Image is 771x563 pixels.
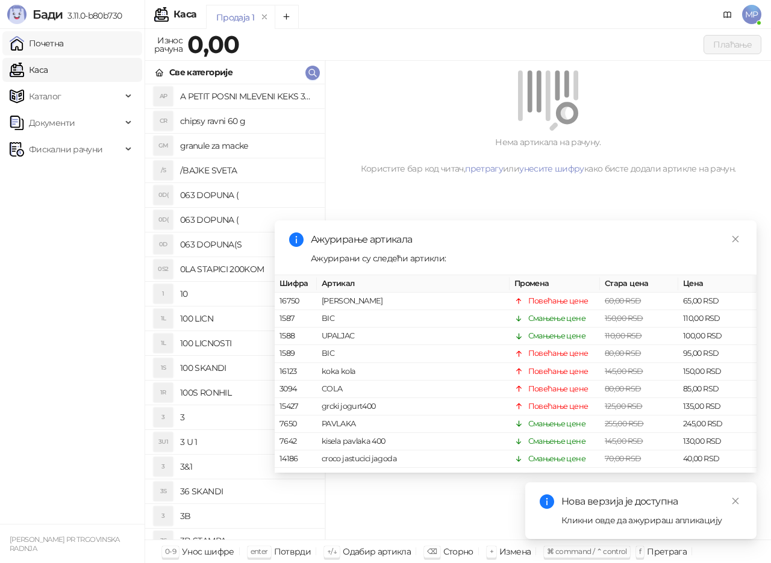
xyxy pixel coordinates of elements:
span: 3.11.0-b80b730 [63,10,122,21]
td: COLA [317,381,510,398]
td: 110,00 RSD [678,310,757,328]
th: Артикал [317,275,510,293]
div: Смањење цене [528,313,585,325]
div: Унос шифре [182,544,234,559]
div: Ажурирање артикала [311,232,742,247]
td: 85,00 RSD [678,381,757,398]
div: 1S [154,358,173,378]
h4: 3 [180,408,315,427]
div: 0S2 [154,260,173,279]
span: close [731,235,740,243]
div: /S [154,161,173,180]
h4: 3 U 1 [180,432,315,452]
span: 70,00 RSD [605,454,641,463]
button: remove [257,12,272,22]
td: 130,00 RSD [678,433,757,450]
th: Цена [678,275,757,293]
span: MP [742,5,761,24]
td: PAVLAKA [317,415,510,433]
span: Документи [29,111,75,135]
img: Logo [7,5,27,24]
div: Смањење цене [528,418,585,430]
span: f [639,547,641,556]
div: 3S [154,531,173,550]
span: enter [251,547,268,556]
span: 150,00 RSD [605,314,643,323]
span: Бади [33,7,63,22]
h4: 0LA STAPICI 200KOM [180,260,315,279]
span: 80,00 RSD [605,384,641,393]
td: 1589 [275,345,317,362]
div: grid [145,84,325,540]
div: Одабир артикла [343,544,411,559]
td: 15427 [275,398,317,415]
div: 3U1 [154,432,173,452]
span: info-circle [540,494,554,509]
td: 14186 [275,450,317,468]
span: info-circle [289,232,304,247]
h4: 3&1 [180,457,315,476]
h4: 063 DOPUNA(S [180,235,315,254]
div: GM [154,136,173,155]
div: Повећање цене [528,400,588,412]
div: Нема артикала на рачуну. Користите бар код читач, или како бисте додали артикле на рачун. [340,135,757,175]
div: Потврди [274,544,311,559]
div: 3S [154,482,173,501]
td: 1587 [275,310,317,328]
h4: 100 LICNOSTI [180,334,315,353]
h4: 100 SKANDI [180,358,315,378]
h4: 100S RONHIL [180,383,315,402]
a: Почетна [10,31,64,55]
strong: 0,00 [187,30,239,59]
a: Каса [10,58,48,82]
button: Плаћање [704,35,761,54]
span: 260,00 RSD [605,471,645,481]
td: 65,00 RSD [678,293,757,310]
div: 1 [154,284,173,303]
span: ↑/↓ [327,547,337,556]
h4: A PETIT POSNI MLEVENI KEKS 300G [180,87,315,106]
td: 26 [275,468,317,485]
div: Нова верзија је доступна [561,494,742,509]
td: croco jastucici jagoda [317,450,510,468]
div: 0D( [154,185,173,205]
span: 125,00 RSD [605,402,643,411]
h4: granule za macke [180,136,315,155]
div: Смањење цене [528,330,585,342]
h4: 063 DOPUNA ( [180,210,315,229]
div: Смањење цене [528,470,585,482]
div: Претрага [647,544,687,559]
div: Смањење цене [528,453,585,465]
div: Повећање цене [528,347,588,359]
th: Промена [510,275,600,293]
span: 145,00 RSD [605,367,643,376]
div: Сторно [443,544,473,559]
td: 1588 [275,328,317,345]
td: 3094 [275,381,317,398]
span: Фискални рачуни [29,137,102,161]
span: 80,00 RSD [605,349,641,358]
h4: 36 SKANDI [180,482,315,501]
td: 190,00 RSD [678,468,757,485]
td: grcki jogurt400 [317,398,510,415]
td: SILJA [317,468,510,485]
td: 95,00 RSD [678,345,757,362]
div: Измена [499,544,531,559]
h4: 10 [180,284,315,303]
div: Све категорије [169,66,233,79]
div: Ажурирани су следећи артикли: [311,252,742,265]
h4: /BAJKE SVETA [180,161,315,180]
a: Close [729,494,742,508]
span: 255,00 RSD [605,419,644,428]
span: 0-9 [165,547,176,556]
td: BIC [317,310,510,328]
a: унесите шифру [519,163,584,174]
small: [PERSON_NAME] PR TRGOVINSKA RADNJA [10,535,120,553]
h4: 3B STAMPA [180,531,315,550]
th: Стара цена [600,275,678,293]
div: Смањење цене [528,435,585,447]
td: koka kola [317,363,510,381]
span: close [731,497,740,505]
th: Шифра [275,275,317,293]
div: Повећање цене [528,295,588,307]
